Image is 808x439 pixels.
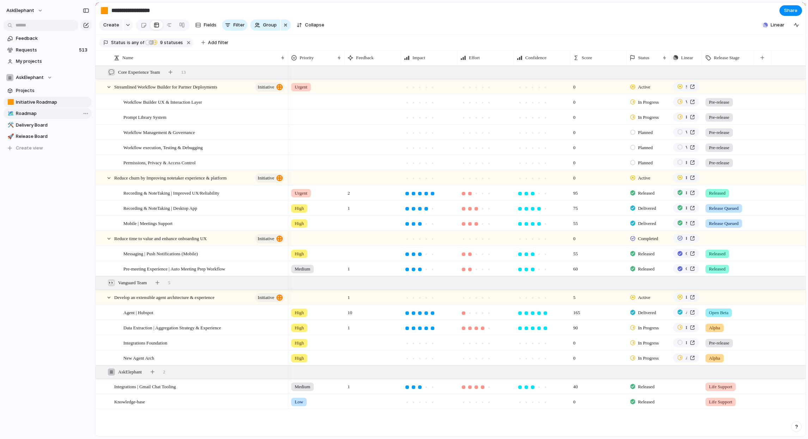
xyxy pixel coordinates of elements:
[686,98,687,105] span: Workflow Builder UX & Interaction Layer
[345,290,353,301] span: 1
[114,173,227,182] span: Reduce churn by Improving notetaker experience & platform
[123,249,198,257] span: Messaging | Push Notifications (Mobile)
[673,323,699,332] a: Data Extractions v1
[709,340,729,347] span: Pre-release
[16,133,89,140] span: Release Board
[345,379,353,390] span: 1
[686,174,687,181] span: Reduce churn by Improving notetaker experience & platform
[100,6,108,15] div: 🟧
[158,40,164,45] span: 9
[673,128,699,137] a: Workflow Management & Governance
[122,54,133,61] span: Name
[126,39,146,47] button: isany of
[638,84,650,91] span: Active
[295,309,304,316] span: High
[16,110,89,117] span: Roadmap
[686,324,687,331] span: Data Extractions v1
[760,20,787,30] button: Linear
[16,58,89,65] span: My projects
[123,354,154,362] span: New Agent Arch
[709,220,739,227] span: Release Queued
[638,235,658,242] span: Completed
[638,355,659,362] span: In Progress
[525,54,546,61] span: Confidence
[6,110,13,117] button: 🗺️
[3,5,47,16] button: AskElephant
[295,266,310,273] span: Medium
[4,33,92,44] a: Feedback
[118,368,142,376] span: AskElephant
[111,39,126,46] span: Status
[123,264,225,273] span: Pre-meeting Experience | Auto Meeting Prep Workflow
[168,279,171,286] span: 5
[295,250,304,257] span: High
[638,205,656,212] span: Delivered
[686,235,687,242] span: Reduce time to value and enhance onboarding UX
[123,128,195,136] span: Workflow Management & Governance
[570,246,581,257] span: 55
[686,294,687,301] span: Develop an extensible agent architecture & experience
[570,140,579,151] span: 0
[784,7,797,14] span: Share
[192,19,219,31] button: Fields
[233,22,245,29] span: Filter
[638,54,649,61] span: Status
[204,22,216,29] span: Fields
[300,54,314,61] span: Priority
[638,220,656,227] span: Delivered
[4,56,92,67] a: My projects
[570,231,579,242] span: 0
[6,122,13,129] button: 🛠️
[638,383,655,390] span: Released
[673,203,699,213] a: Recording & NoteTaking | Desktop App
[114,397,145,406] span: Knowledge-base
[673,353,699,362] a: Agent Arch Foundation
[4,97,92,108] a: 🟧Initiative Roadmap
[7,121,12,129] div: 🛠️
[638,398,655,406] span: Released
[258,173,274,183] span: initiative
[638,129,653,136] span: Planned
[582,54,592,61] span: Score
[181,69,186,76] span: 13
[709,205,739,212] span: Release Queued
[130,39,144,46] span: any of
[570,95,579,106] span: 0
[673,188,699,197] a: Recording & NoteTaking | UX Enhancements
[4,131,92,142] a: 🚀Release Board
[114,293,214,301] span: Develop an extensible agent architecture & experience
[709,383,732,390] span: Life Support
[469,54,480,61] span: Effort
[114,382,176,390] span: Integrations | Gmail Chat Tooling
[222,19,247,31] button: Filter
[686,354,687,361] span: Agent Arch Foundation
[163,368,165,376] span: 2
[686,220,687,227] span: Mobile | Meetings Support
[673,249,699,258] a: Open inLinear
[4,120,92,130] a: 🛠️Delivery Board
[686,129,687,136] span: Workflow Management & Governance
[638,190,655,197] span: Released
[255,234,284,243] button: initiative
[686,339,687,346] span: Integrations Foundation
[295,84,307,91] span: Urgent
[709,324,720,331] span: Alpha
[108,69,115,76] div: 💬
[7,98,12,106] div: 🟧
[16,47,77,54] span: Requests
[255,293,284,302] button: initiative
[673,143,699,152] a: Workflow execution, Testing & Debugging
[295,383,310,390] span: Medium
[356,54,374,61] span: Feedback
[638,114,659,121] span: In Progress
[686,189,687,196] span: Recording & NoteTaking | UX Enhancements
[4,108,92,119] a: 🗺️Roadmap
[686,114,687,121] span: Prompt Library System
[123,204,197,212] span: Recording & NoteTaking | Desktop App
[686,144,687,151] span: Workflow execution, Testing & Debugging
[123,113,166,121] span: Prompt Library System
[305,22,324,29] span: Collapse
[295,190,307,197] span: Urgent
[673,234,699,243] a: Reduce time to value and enhance onboarding UX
